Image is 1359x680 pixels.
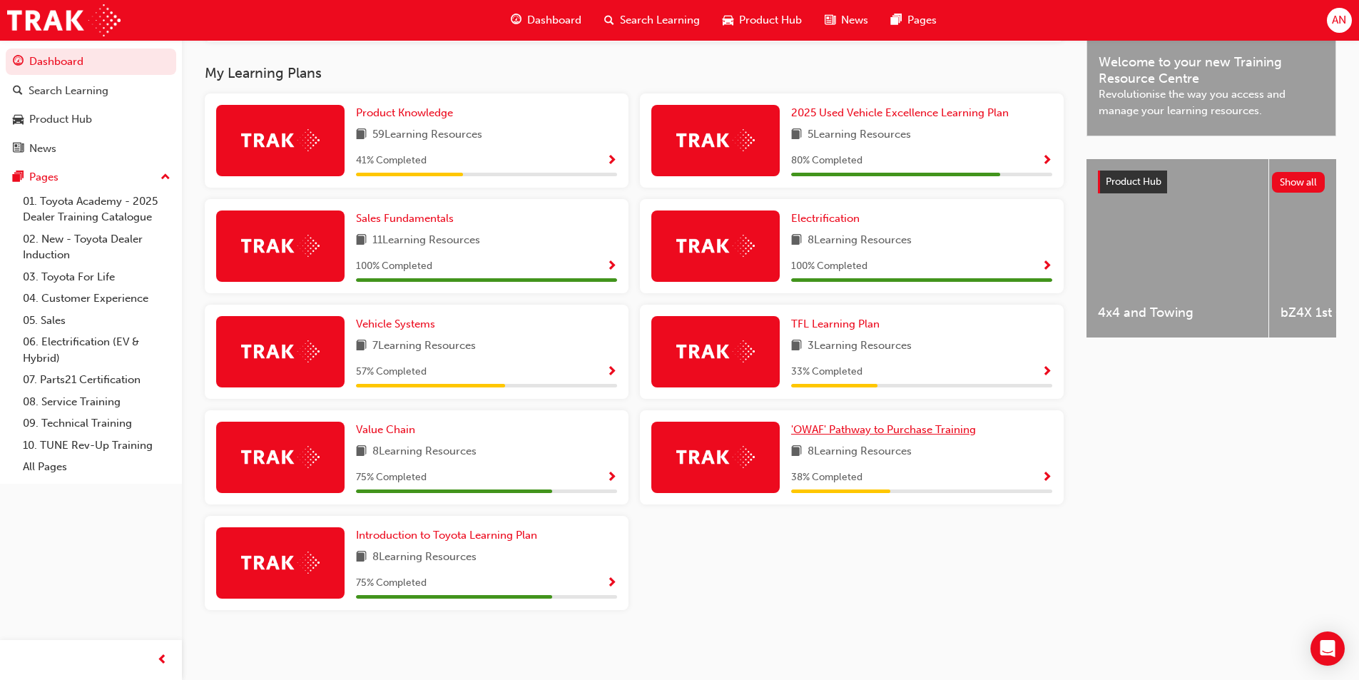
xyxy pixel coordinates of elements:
span: Welcome to your new Training Resource Centre [1099,54,1324,86]
span: news-icon [13,143,24,156]
span: Show Progress [1042,260,1052,273]
span: up-icon [161,168,170,187]
span: 11 Learning Resources [372,232,480,250]
span: Dashboard [527,12,581,29]
a: 10. TUNE Rev-Up Training [17,435,176,457]
span: book-icon [356,443,367,461]
div: Pages [29,169,58,186]
img: Trak [676,235,755,257]
button: Show Progress [606,152,617,170]
a: news-iconNews [813,6,880,35]
span: TFL Learning Plan [791,318,880,330]
span: 5 Learning Resources [808,126,911,144]
div: Product Hub [29,111,92,128]
a: Dashboard [6,49,176,75]
span: Product Hub [1106,176,1161,188]
span: 59 Learning Resources [372,126,482,144]
a: Vehicle Systems [356,316,441,333]
a: TFL Learning Plan [791,316,885,333]
a: 02. New - Toyota Dealer Induction [17,228,176,266]
span: guage-icon [13,56,24,68]
span: Value Chain [356,423,415,436]
span: Introduction to Toyota Learning Plan [356,529,537,542]
span: 57 % Completed [356,364,427,380]
img: Trak [241,552,320,574]
button: Show Progress [1042,363,1052,381]
span: Product Hub [739,12,802,29]
a: 'OWAF' Pathway to Purchase Training [791,422,982,438]
span: Show Progress [1042,366,1052,379]
a: search-iconSearch Learning [593,6,711,35]
a: All Pages [17,456,176,478]
span: 100 % Completed [356,258,432,275]
span: 3 Learning Resources [808,338,912,355]
a: Introduction to Toyota Learning Plan [356,527,543,544]
span: Show Progress [606,260,617,273]
span: 41 % Completed [356,153,427,169]
a: pages-iconPages [880,6,948,35]
a: 03. Toyota For Life [17,266,176,288]
span: search-icon [604,11,614,29]
a: 4x4 and Towing [1086,159,1268,338]
button: Show Progress [1042,469,1052,487]
span: Sales Fundamentals [356,212,454,225]
span: 8 Learning Resources [808,232,912,250]
span: Pages [907,12,937,29]
div: News [29,141,56,157]
span: book-icon [356,338,367,355]
a: Product HubShow all [1098,171,1325,193]
img: Trak [676,446,755,468]
span: 8 Learning Resources [372,549,477,567]
button: Show Progress [606,469,617,487]
a: Search Learning [6,78,176,104]
span: Product Knowledge [356,106,453,119]
img: Trak [241,235,320,257]
button: DashboardSearch LearningProduct HubNews [6,46,176,164]
a: 01. Toyota Academy - 2025 Dealer Training Catalogue [17,191,176,228]
span: Show Progress [606,366,617,379]
button: Show Progress [606,258,617,275]
span: pages-icon [13,171,24,184]
span: 80 % Completed [791,153,862,169]
span: Search Learning [620,12,700,29]
img: Trak [676,129,755,151]
img: Trak [241,129,320,151]
span: 8 Learning Resources [372,443,477,461]
button: Show Progress [1042,258,1052,275]
span: search-icon [13,85,23,98]
a: car-iconProduct Hub [711,6,813,35]
span: book-icon [791,232,802,250]
span: Show Progress [606,577,617,590]
span: Show Progress [1042,472,1052,484]
span: book-icon [356,232,367,250]
button: Pages [6,164,176,191]
span: 75 % Completed [356,470,427,486]
a: 04. Customer Experience [17,288,176,310]
span: pages-icon [891,11,902,29]
span: book-icon [356,126,367,144]
a: 2025 Used Vehicle Excellence Learning Plan [791,105,1014,121]
a: 09. Technical Training [17,412,176,435]
span: book-icon [356,549,367,567]
a: 08. Service Training [17,391,176,413]
div: Search Learning [29,83,108,99]
button: Show Progress [606,363,617,381]
span: Vehicle Systems [356,318,435,330]
img: Trak [676,340,755,362]
span: 2025 Used Vehicle Excellence Learning Plan [791,106,1009,119]
span: 8 Learning Resources [808,443,912,461]
span: Show Progress [606,472,617,484]
div: Open Intercom Messenger [1310,631,1345,666]
span: Show Progress [1042,155,1052,168]
span: 38 % Completed [791,470,862,486]
span: 7 Learning Resources [372,338,476,355]
span: 4x4 and Towing [1098,305,1257,321]
a: 07. Parts21 Certification [17,369,176,391]
span: car-icon [723,11,733,29]
img: Trak [7,4,121,36]
span: 33 % Completed [791,364,862,380]
a: Electrification [791,210,865,227]
span: 'OWAF' Pathway to Purchase Training [791,423,976,436]
span: Show Progress [606,155,617,168]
